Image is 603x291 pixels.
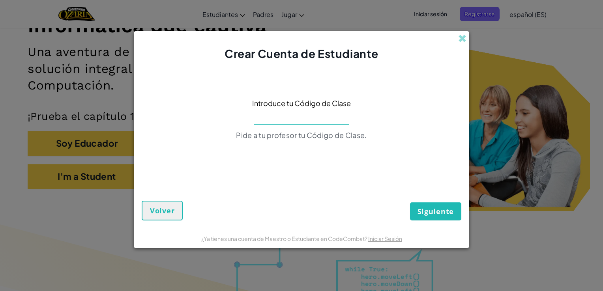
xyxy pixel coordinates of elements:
[201,235,368,242] span: ¿Ya tienes una cuenta de Maestro o Estudiante en CodeCombat?
[236,131,367,140] span: Pide a tu profesor tu Código de Clase.
[252,97,351,109] span: Introduce tu Código de Clase
[410,202,461,220] button: Siguiente
[150,206,174,215] span: Volver
[368,235,402,242] a: Iniciar Sesión
[225,47,378,60] span: Crear Cuenta de Estudiante
[142,201,183,220] button: Volver
[418,207,454,216] span: Siguiente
